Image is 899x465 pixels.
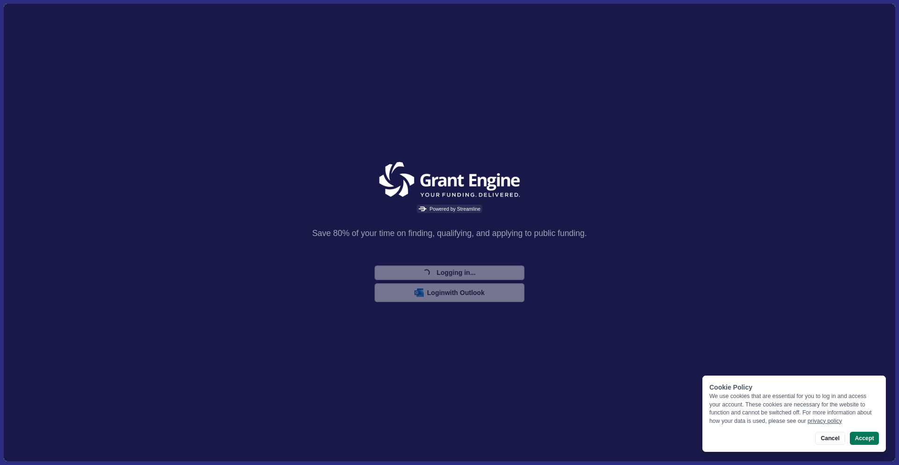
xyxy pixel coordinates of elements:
img: Powered by Streamline Logo [419,207,427,212]
span: Login with Outlook [427,289,485,297]
button: Outlook LogoLoginwith Outlook [375,283,524,302]
span: Powered by Streamline [417,205,482,213]
img: Outlook Logo [414,288,424,297]
span: Cookie Policy [709,384,752,391]
a: privacy policy [808,418,842,424]
button: Logging in... [375,266,524,280]
button: Cancel [815,432,845,445]
button: Accept [850,432,879,445]
h1: Save 80% of your time on finding, qualifying, and applying to public funding. [312,228,587,239]
div: We use cookies that are essential for you to log in and access your account. These cookies are ne... [709,392,879,425]
img: Grantengine Logo [373,156,526,203]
